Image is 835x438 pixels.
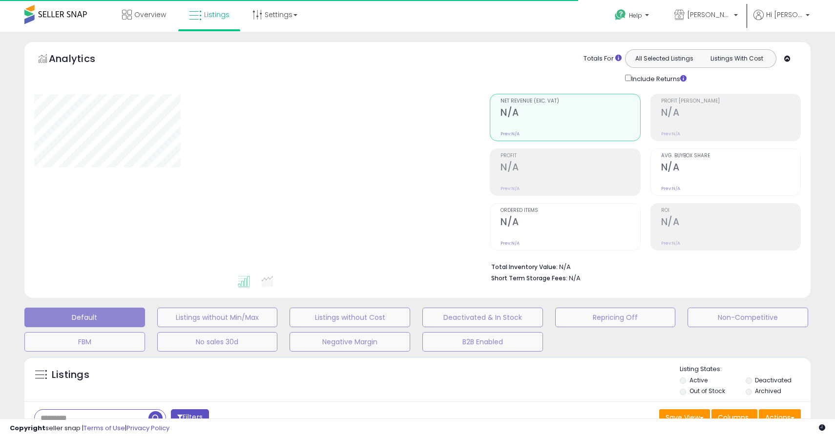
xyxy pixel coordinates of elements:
div: seller snap | | [10,424,169,433]
button: No sales 30d [157,332,278,352]
button: Listings without Min/Max [157,308,278,327]
small: Prev: N/A [661,131,680,137]
span: ROI [661,208,800,213]
h2: N/A [501,107,640,120]
span: Overview [134,10,166,20]
span: Listings [204,10,230,20]
span: Help [629,11,642,20]
button: Negative Margin [290,332,410,352]
span: N/A [569,273,581,283]
button: Repricing Off [555,308,676,327]
i: Get Help [614,9,626,21]
div: Totals For [584,54,622,63]
a: Hi [PERSON_NAME] [753,10,810,32]
small: Prev: N/A [661,186,680,191]
small: Prev: N/A [661,240,680,246]
button: Default [24,308,145,327]
small: Prev: N/A [501,131,520,137]
h2: N/A [661,216,800,229]
button: Listings With Cost [700,52,773,65]
span: Hi [PERSON_NAME] [766,10,803,20]
h2: N/A [501,162,640,175]
span: Avg. Buybox Share [661,153,800,159]
li: N/A [491,260,793,272]
small: Prev: N/A [501,240,520,246]
span: Profit [PERSON_NAME] [661,99,800,104]
strong: Copyright [10,423,45,433]
span: [PERSON_NAME] [687,10,731,20]
b: Short Term Storage Fees: [491,274,567,282]
b: Total Inventory Value: [491,263,558,271]
button: Non-Competitive [688,308,808,327]
a: Help [607,1,659,32]
button: All Selected Listings [628,52,701,65]
button: Deactivated & In Stock [422,308,543,327]
span: Ordered Items [501,208,640,213]
h2: N/A [661,162,800,175]
button: Listings without Cost [290,308,410,327]
span: Profit [501,153,640,159]
h2: N/A [661,107,800,120]
button: FBM [24,332,145,352]
button: B2B Enabled [422,332,543,352]
h5: Analytics [49,52,114,68]
small: Prev: N/A [501,186,520,191]
div: Include Returns [618,73,698,84]
span: Net Revenue (Exc. VAT) [501,99,640,104]
h2: N/A [501,216,640,229]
